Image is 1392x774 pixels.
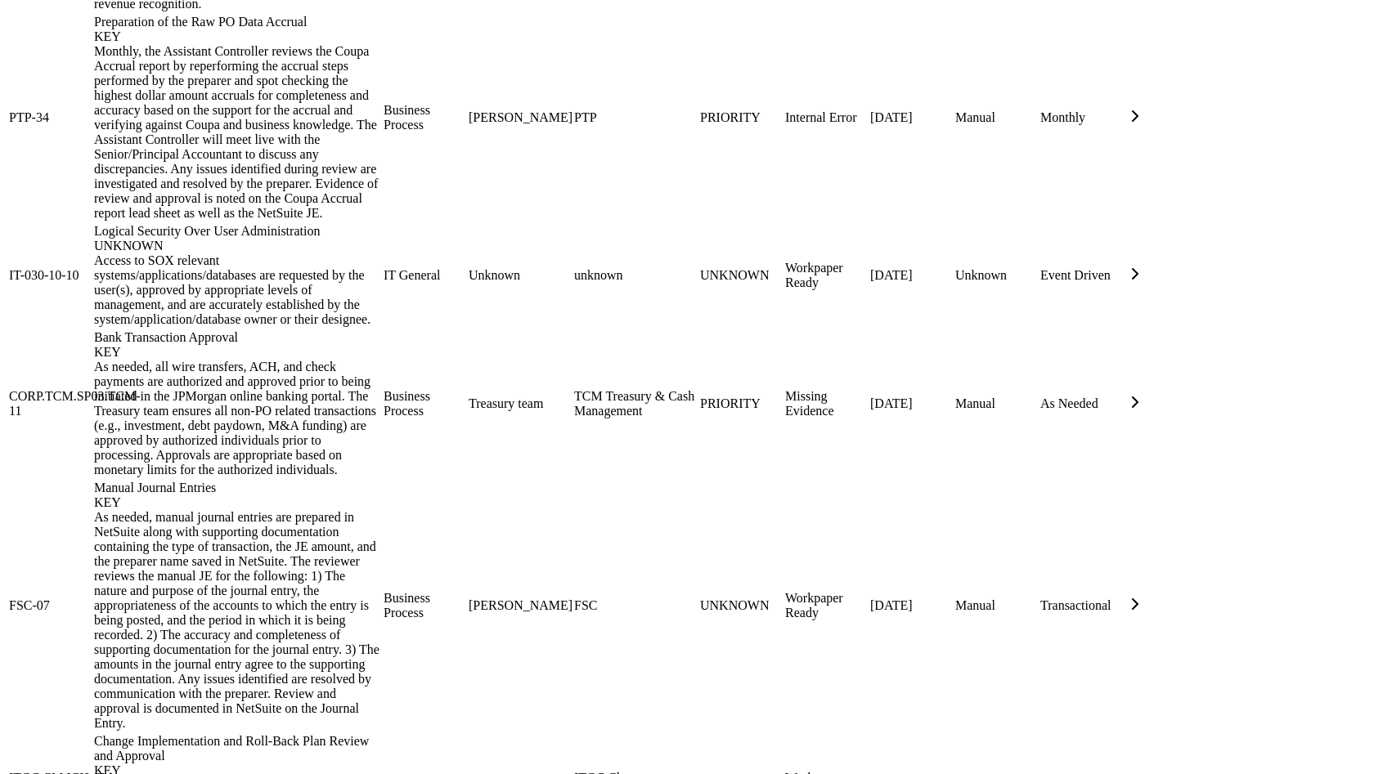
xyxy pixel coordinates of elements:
div: CORP.TCM.SP03.TCM-11 [9,389,91,418]
div: TCM Treasury & Cash Management [574,389,697,418]
td: IT General [383,223,466,328]
div: [DATE] [870,396,952,411]
td: Manual [954,480,1038,731]
div: UNKNOWN [700,268,782,283]
div: KEY [94,495,380,510]
div: Workpaper Ready [785,261,867,290]
div: PTP [574,110,697,125]
div: [PERSON_NAME] [469,110,571,125]
div: unknown [574,268,697,283]
div: UNKNOWN [700,598,782,613]
div: Internal Error [785,110,867,125]
div: PRIORITY [700,110,782,125]
td: Event Driven [1040,223,1123,328]
div: PRIORITY [700,396,782,411]
div: KEY [94,345,380,360]
td: Monthly [1040,14,1123,221]
div: Workpaper Ready [785,591,867,620]
div: FSC [574,598,697,613]
td: Business Process [383,480,466,731]
div: Unknown [469,268,571,283]
div: Monthly, the Assistant Controller reviews the Coupa Accrual report by reperforming the accrual st... [94,44,380,221]
div: [PERSON_NAME] [469,598,571,613]
div: Treasury team [469,396,571,411]
div: IT-030-10-10 [9,268,91,283]
div: As needed, manual journal entries are prepared in NetSuite along with supporting documentation co... [94,510,380,731]
td: Business Process [383,329,466,478]
div: PTP-34 [9,110,91,125]
td: As Needed [1040,329,1123,478]
td: Unknown [954,223,1038,328]
div: Logical Security Over User Administration [94,224,380,253]
div: Manual Journal Entries [94,481,380,510]
div: UNKNOWN [94,239,380,253]
div: Missing Evidence [785,389,867,418]
td: Business Process [383,14,466,221]
td: Transactional [1040,480,1123,731]
div: As needed, all wire transfers, ACH, and check payments are authorized and approved prior to being... [94,360,380,477]
td: Manual [954,14,1038,221]
div: Access to SOX relevant systems/applications/databases are requested by the user(s), approved by a... [94,253,380,327]
div: FSC-07 [9,598,91,613]
td: Manual [954,329,1038,478]
div: [DATE] [870,110,952,125]
div: [DATE] [870,268,952,283]
div: Bank Transaction Approval [94,330,380,360]
div: KEY [94,29,380,44]
div: [DATE] [870,598,952,613]
div: Preparation of the Raw PO Data Accrual [94,15,380,44]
